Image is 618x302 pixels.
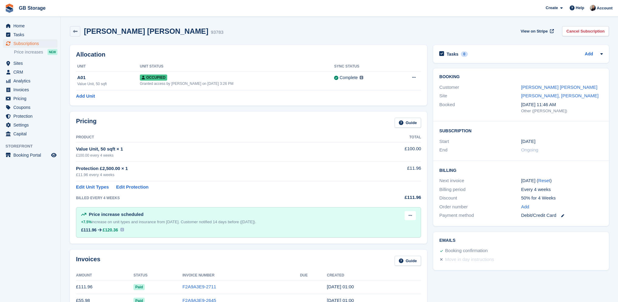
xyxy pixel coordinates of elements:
th: Total [357,133,421,142]
th: Amount [76,271,133,280]
a: Preview store [50,151,57,159]
span: CRM [13,68,50,76]
a: menu [3,94,57,103]
span: Pricing [13,94,50,103]
div: Site [439,92,521,99]
h2: Invoices [76,256,100,266]
time: 2025-08-07 00:00:25 UTC [327,284,354,289]
h2: Emails [439,238,603,243]
span: Tasks [13,30,50,39]
span: Home [13,22,50,30]
span: Price increases [14,49,43,55]
span: Invoices [13,85,50,94]
div: £11.96 every 4 weeks [76,172,357,178]
div: 93783 [211,29,223,36]
span: Occupied [140,75,167,81]
div: Start [439,138,521,145]
a: menu [3,68,57,76]
a: [PERSON_NAME], [PERSON_NAME] [521,93,599,98]
h2: [PERSON_NAME] [PERSON_NAME] [84,27,208,35]
div: Complete [340,75,358,81]
div: Other ([PERSON_NAME]) [521,108,603,114]
span: Customer notified 14 days before ([DATE]). [181,220,256,224]
div: £111.96 [81,227,97,232]
div: +7.5% [81,219,91,225]
a: Guide [395,118,421,128]
a: Add [521,203,529,210]
div: [DATE] 11:46 AM [521,101,603,108]
a: Add Unit [76,93,95,100]
span: Subscriptions [13,39,50,48]
div: Booking confirmation [445,247,488,255]
a: GB Storage [16,3,48,13]
div: Every 4 weeks [521,186,603,193]
div: £111.96 [357,194,421,201]
div: BILLED EVERY 4 WEEKS [76,195,357,201]
a: View on Stripe [518,26,555,36]
span: Coupons [13,103,50,112]
h2: Pricing [76,118,97,128]
img: Karl Walker [590,5,596,11]
img: icon-info-grey-7440780725fd019a000dd9b08b2336e03edf1995a4989e88bcd33f0948082b44.svg [360,76,363,79]
th: Product [76,133,357,142]
h2: Billing [439,167,603,173]
td: £11.96 [357,161,421,181]
a: Add [585,51,593,58]
div: Customer [439,84,521,91]
h2: Subscription [439,127,603,134]
span: Account [597,5,613,11]
span: increase on unit types and insurance from [DATE]. [81,220,180,224]
span: View on Stripe [521,28,548,34]
div: 0 [461,51,468,57]
div: Order number [439,203,521,210]
th: Created [327,271,421,280]
a: Guide [395,256,421,266]
h2: Allocation [76,51,421,58]
span: Sites [13,59,50,68]
span: Capital [13,130,50,138]
span: Ongoing [521,147,538,152]
div: Move in day instructions [445,256,494,263]
div: Protection £2,500.00 × 1 [76,165,357,172]
time: 2025-07-10 00:00:00 UTC [521,138,535,145]
div: [DATE] ( ) [521,177,603,184]
h2: Tasks [447,51,458,57]
span: £120.36 [103,227,118,232]
a: Cancel Subscription [562,26,609,36]
div: Debit/Credit Card [521,212,603,219]
a: menu [3,112,57,120]
a: menu [3,151,57,159]
div: Booked [439,101,521,114]
a: Edit Unit Types [76,184,109,191]
a: menu [3,22,57,30]
th: Unit Status [140,62,334,71]
div: Next invoice [439,177,521,184]
span: Settings [13,121,50,129]
th: Due [300,271,327,280]
span: Price increase scheduled [89,212,143,217]
div: £100.00 every 4 weeks [76,153,357,158]
a: menu [3,103,57,112]
a: menu [3,77,57,85]
a: F2A9A3E9-2711 [182,284,216,289]
a: menu [3,121,57,129]
span: Storefront [5,143,60,149]
div: Value Unit, 50 sqft × 1 [76,146,357,153]
div: Billing period [439,186,521,193]
span: Help [576,5,584,11]
th: Sync Status [334,62,395,71]
span: Analytics [13,77,50,85]
td: £100.00 [357,142,421,161]
a: [PERSON_NAME] [PERSON_NAME] [521,85,597,90]
a: Edit Protection [116,184,149,191]
a: menu [3,39,57,48]
h2: Booking [439,75,603,79]
th: Status [133,271,182,280]
a: Price increases NEW [14,49,57,55]
a: Reset [538,178,550,183]
div: Discount [439,195,521,202]
span: Paid [133,284,145,290]
div: End [439,147,521,154]
div: NEW [47,49,57,55]
a: menu [3,59,57,68]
